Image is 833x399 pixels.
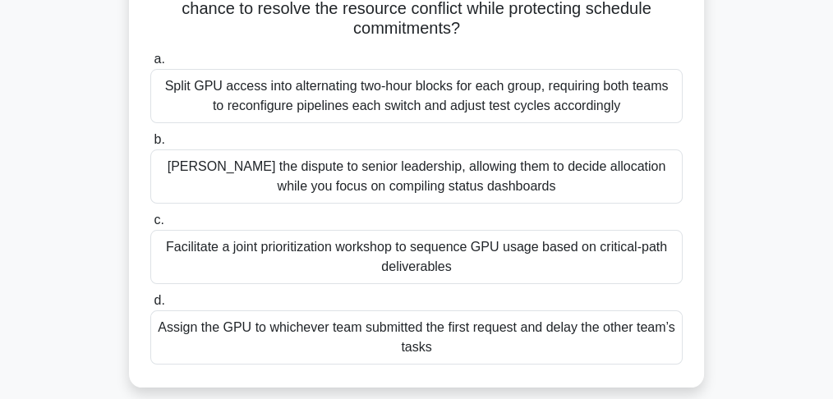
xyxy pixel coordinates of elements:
div: Assign the GPU to whichever team submitted the first request and delay the other team’s tasks [150,310,683,365]
div: Facilitate a joint prioritization workshop to sequence GPU usage based on critical-path deliverables [150,230,683,284]
div: [PERSON_NAME] the dispute to senior leadership, allowing them to decide allocation while you focu... [150,149,683,204]
span: a. [154,52,164,66]
span: d. [154,293,164,307]
span: b. [154,132,164,146]
span: c. [154,213,163,227]
div: Split GPU access into alternating two-hour blocks for each group, requiring both teams to reconfi... [150,69,683,123]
